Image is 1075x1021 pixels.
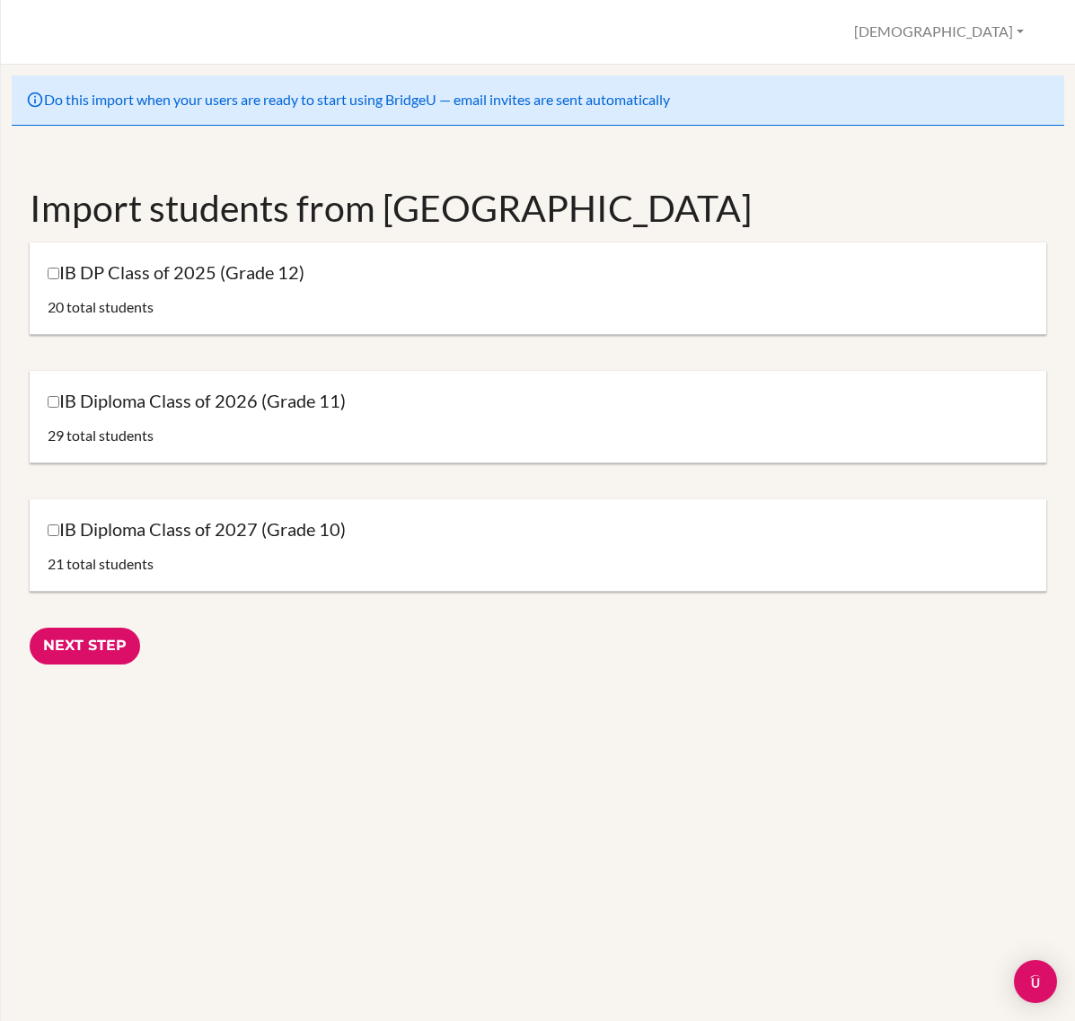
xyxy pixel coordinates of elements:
[1014,960,1057,1003] div: Open Intercom Messenger
[12,75,1064,126] div: Do this import when your users are ready to start using BridgeU — email invites are sent automati...
[846,15,1032,48] button: [DEMOGRAPHIC_DATA]
[48,396,59,408] input: IB Diploma Class of 2026 (Grade 11)
[48,427,154,444] span: 29 total students
[30,183,1046,233] h1: Import students from [GEOGRAPHIC_DATA]
[48,298,154,315] span: 20 total students
[48,524,59,536] input: IB Diploma Class of 2027 (Grade 10)
[48,268,59,279] input: IB DP Class of 2025 (Grade 12)
[48,555,154,572] span: 21 total students
[30,628,140,665] input: Next Step
[48,517,346,541] label: IB Diploma Class of 2027 (Grade 10)
[48,260,304,285] label: IB DP Class of 2025 (Grade 12)
[48,389,346,413] label: IB Diploma Class of 2026 (Grade 11)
